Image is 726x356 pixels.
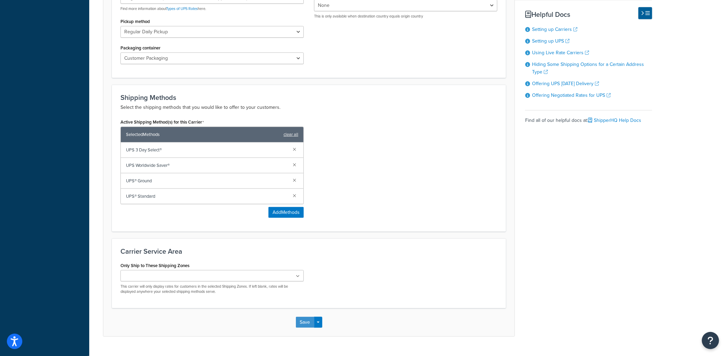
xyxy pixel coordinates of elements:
h3: Carrier Service Area [120,248,497,255]
span: UPS 3 Day Select® [126,145,287,155]
span: UPS® Standard [126,192,287,201]
a: Setting up Carriers [532,26,577,33]
a: Offering Negotiated Rates for UPS [532,92,611,99]
p: This carrier will only display rates for customers in the selected Shipping Zones. If left blank,... [120,284,304,295]
label: Pickup method [120,19,150,24]
a: clear all [284,130,298,139]
a: Using Live Rate Carriers [532,49,589,56]
span: UPS Worldwide Saver® [126,161,287,170]
label: Active Shipping Method(s) for this Carrier [120,119,204,125]
p: This is only available when destination country equals origin country [314,14,497,19]
span: UPS® Ground [126,176,287,186]
p: Find more information about here. [120,6,304,11]
span: Selected Methods [126,130,280,139]
a: Hiding Some Shipping Options for a Certain Address Type [532,61,644,76]
label: Packaging container [120,45,161,50]
p: Select the shipping methods that you would like to offer to your customers. [120,103,497,112]
div: Find all of our helpful docs at: [525,110,652,125]
a: ShipperHQ Help Docs [588,117,641,124]
h3: Helpful Docs [525,11,652,18]
a: Offering UPS [DATE] Delivery [532,80,599,87]
a: Setting up UPS [532,37,569,45]
button: AddMethods [268,207,304,218]
h3: Shipping Methods [120,94,497,101]
button: Open Resource Center [702,332,719,349]
label: Only Ship to These Shipping Zones [120,263,189,268]
a: Types of UPS Rates [166,6,198,11]
button: Save [296,317,314,328]
button: Hide Help Docs [638,7,652,19]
